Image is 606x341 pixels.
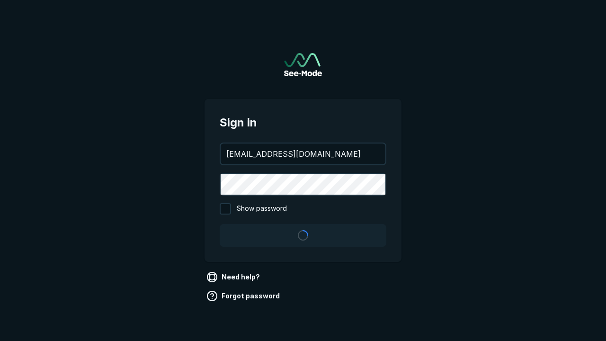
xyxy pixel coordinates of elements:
span: Sign in [220,114,386,131]
img: See-Mode Logo [284,53,322,76]
span: Show password [237,203,287,215]
a: Go to sign in [284,53,322,76]
a: Forgot password [205,288,284,304]
a: Need help? [205,269,264,285]
input: your@email.com [221,144,385,164]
